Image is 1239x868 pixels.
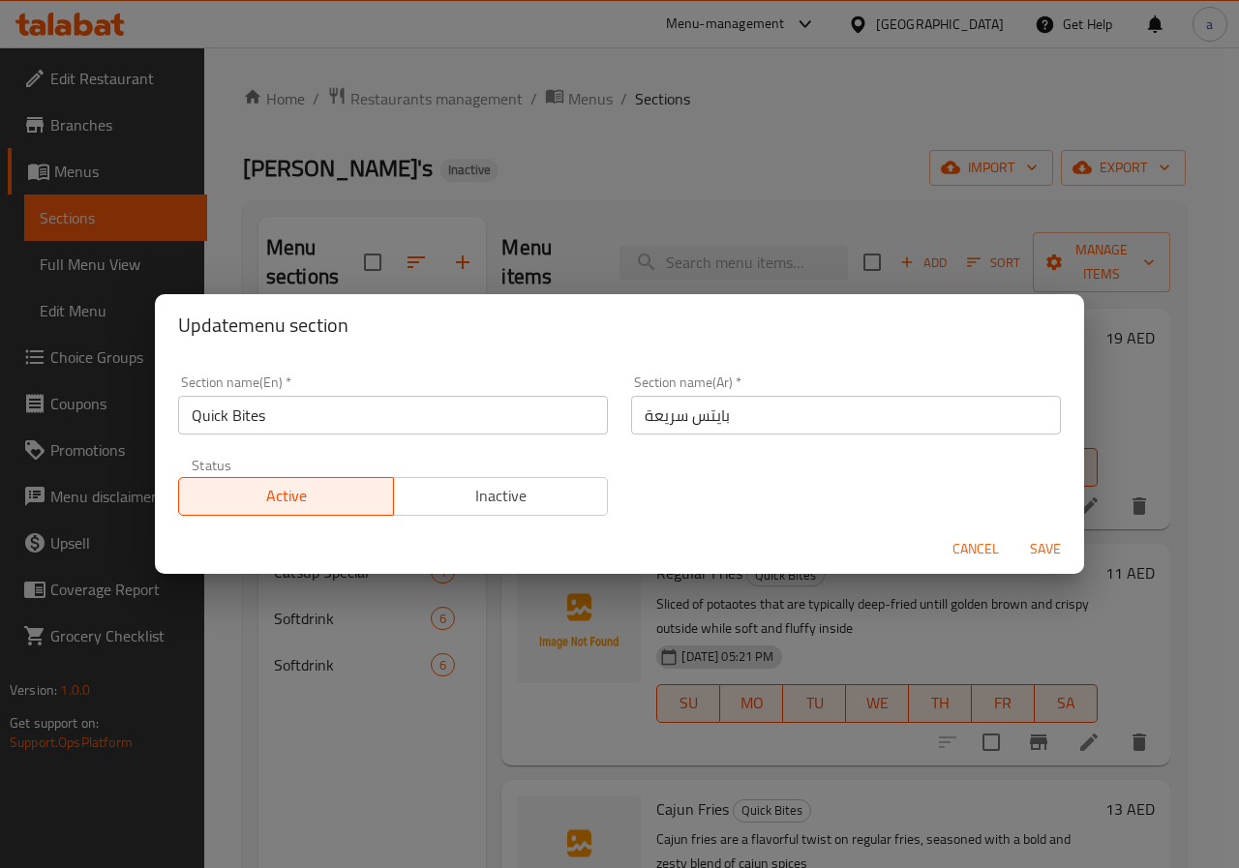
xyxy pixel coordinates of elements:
[178,310,1061,341] h2: Update menu section
[952,537,999,561] span: Cancel
[945,531,1007,567] button: Cancel
[187,482,386,510] span: Active
[1014,531,1076,567] button: Save
[393,477,609,516] button: Inactive
[178,477,394,516] button: Active
[402,482,601,510] span: Inactive
[631,396,1061,434] input: Please enter section name(ar)
[178,396,608,434] input: Please enter section name(en)
[1022,537,1069,561] span: Save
